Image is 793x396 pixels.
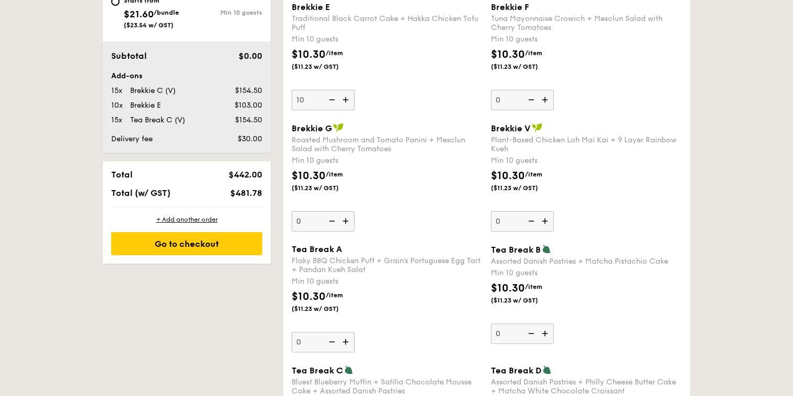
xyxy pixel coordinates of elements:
img: icon-add.58712e84.svg [538,211,554,231]
span: Brekkie F [491,2,529,12]
img: icon-vegetarian.fe4039eb.svg [542,244,551,254]
div: Tea Break C (V) [126,115,221,126]
span: /item [525,171,542,178]
span: $0.00 [239,51,262,61]
div: Traditional Black Carrot Cake + Hakka Chicken Tofu Puff [292,14,483,32]
img: icon-vegan.f8ff3823.svg [532,123,542,132]
span: ($11.23 w/ GST) [491,62,562,71]
span: Total [111,170,133,180]
span: $10.30 [491,48,525,61]
span: ($11.23 w/ GST) [292,305,363,313]
div: 10x [107,100,126,111]
img: icon-vegetarian.fe4039eb.svg [344,365,353,374]
div: Flaky BBQ Chicken Puff + Grain's Portuguese Egg Tart + Pandan Kueh Salat [292,256,483,274]
div: Roasted Mushroom and Tomato Panini + Mesclun Salad with Cherry Tomatoes [292,136,483,153]
span: Brekkie G [292,123,332,133]
span: Delivery fee [111,134,153,143]
div: Brekkie C (V) [126,86,221,96]
span: ($11.23 w/ GST) [292,62,363,71]
span: $10.30 [292,48,326,61]
img: icon-vegan.f8ff3823.svg [333,123,344,132]
input: Brekkie ETraditional Black Carrot Cake + Hakka Chicken Tofu PuffMin 10 guests$10.30/item($11.23 w... [292,90,355,110]
span: $103.00 [234,101,262,110]
span: $154.50 [235,116,262,124]
img: icon-vegetarian.fe4039eb.svg [542,365,552,374]
span: Brekkie E [292,2,330,12]
span: Tea Break C [292,366,343,376]
div: Min 10 guests [187,9,262,16]
span: ($23.54 w/ GST) [124,22,174,29]
span: Tea Break A [292,244,342,254]
div: + Add another order [111,215,262,224]
div: Plant-Based Chicken Loh Mai Kai + 9 Layer Rainbow Kueh [491,136,682,153]
input: Tea Break BAssorted Danish Pastries + Matcha Pistachio CakeMin 10 guests$10.30/item($11.23 w/ GST) [491,324,554,344]
img: icon-reduce.1d2dbef1.svg [323,332,339,352]
span: $481.78 [230,188,262,198]
span: Subtotal [111,51,147,61]
span: /item [326,49,343,57]
div: Min 10 guests [491,34,682,45]
div: Min 10 guests [292,34,483,45]
span: $154.50 [235,86,262,95]
span: $10.30 [491,282,525,295]
img: icon-add.58712e84.svg [339,332,355,352]
span: ($11.23 w/ GST) [491,184,562,192]
div: Min 10 guests [491,268,682,278]
div: Go to checkout [111,232,262,255]
span: ($11.23 w/ GST) [292,184,363,192]
img: icon-add.58712e84.svg [538,324,554,343]
div: Min 10 guests [292,276,483,287]
span: $442.00 [229,170,262,180]
input: Brekkie GRoasted Mushroom and Tomato Panini + Mesclun Salad with Cherry TomatoesMin 10 guests$10.... [292,211,355,232]
div: Add-ons [111,71,262,81]
span: Tea Break B [491,245,541,255]
span: $21.60 [124,8,154,20]
img: icon-reduce.1d2dbef1.svg [522,211,538,231]
div: 15x [107,115,126,126]
span: Tea Break D [491,366,541,376]
span: /item [525,283,542,290]
div: Assorted Danish Pastries + Philly Cheese Butter Cake + Matcha White Chocolate Croissant [491,378,682,395]
input: Tea Break AFlaky BBQ Chicken Puff + Grain's Portuguese Egg Tart + Pandan Kueh SalatMin 10 guests$... [292,332,355,352]
span: /bundle [154,9,179,16]
img: icon-add.58712e84.svg [339,90,355,110]
span: $30.00 [238,134,262,143]
input: Brekkie VPlant-Based Chicken Loh Mai Kai + 9 Layer Rainbow KuehMin 10 guests$10.30/item($11.23 w/... [491,211,554,232]
div: Min 10 guests [491,155,682,166]
img: icon-add.58712e84.svg [538,90,554,110]
div: Brekkie E [126,100,221,111]
span: ($11.23 w/ GST) [491,296,562,305]
span: $10.30 [292,290,326,303]
span: /item [326,171,343,178]
img: icon-reduce.1d2dbef1.svg [522,90,538,110]
div: Tuna Mayonnaise Crowich + Mesclun Salad with Cherry Tomatoes [491,14,682,32]
div: 15x [107,86,126,96]
span: $10.30 [491,170,525,182]
span: Brekkie V [491,123,531,133]
img: icon-reduce.1d2dbef1.svg [323,90,339,110]
img: icon-add.58712e84.svg [339,211,355,231]
span: Total (w/ GST) [111,188,170,198]
img: icon-reduce.1d2dbef1.svg [323,211,339,231]
img: icon-reduce.1d2dbef1.svg [522,324,538,343]
div: Bluest Blueberry Muffin + Satilia Chocolate Mousse Cake + Assorted Danish Pastries [292,378,483,395]
div: Assorted Danish Pastries + Matcha Pistachio Cake [491,257,682,266]
div: Min 10 guests [292,155,483,166]
span: /item [326,291,343,299]
span: /item [525,49,542,57]
span: $10.30 [292,170,326,182]
input: Brekkie FTuna Mayonnaise Crowich + Mesclun Salad with Cherry TomatoesMin 10 guests$10.30/item($11... [491,90,554,110]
